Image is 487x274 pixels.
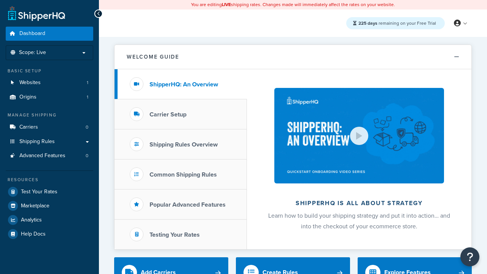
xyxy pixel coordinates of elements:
[6,76,93,90] a: Websites1
[358,20,436,27] span: remaining on your Free Trial
[6,213,93,227] a: Analytics
[6,120,93,134] li: Carriers
[150,111,186,118] h3: Carrier Setup
[6,199,93,213] a: Marketplace
[222,1,231,8] b: LIVE
[6,27,93,41] a: Dashboard
[19,139,55,145] span: Shipping Rules
[358,20,377,27] strong: 225 days
[6,68,93,74] div: Basic Setup
[19,153,65,159] span: Advanced Features
[87,80,88,86] span: 1
[21,203,49,209] span: Marketplace
[6,90,93,104] a: Origins1
[6,149,93,163] a: Advanced Features0
[19,124,38,131] span: Carriers
[6,90,93,104] li: Origins
[21,217,42,223] span: Analytics
[150,171,217,178] h3: Common Shipping Rules
[268,211,450,231] span: Learn how to build your shipping strategy and put it into action… and into the checkout of your e...
[274,88,444,183] img: ShipperHQ is all about strategy
[6,177,93,183] div: Resources
[460,247,479,266] button: Open Resource Center
[6,112,93,118] div: Manage Shipping
[19,30,45,37] span: Dashboard
[127,54,179,60] h2: Welcome Guide
[19,49,46,56] span: Scope: Live
[267,200,451,207] h2: ShipperHQ is all about strategy
[6,76,93,90] li: Websites
[86,124,88,131] span: 0
[21,189,57,195] span: Test Your Rates
[6,135,93,149] a: Shipping Rules
[19,94,37,100] span: Origins
[19,80,41,86] span: Websites
[6,120,93,134] a: Carriers0
[86,153,88,159] span: 0
[150,201,226,208] h3: Popular Advanced Features
[6,185,93,199] a: Test Your Rates
[150,81,218,88] h3: ShipperHQ: An Overview
[150,231,200,238] h3: Testing Your Rates
[150,141,218,148] h3: Shipping Rules Overview
[115,45,471,69] button: Welcome Guide
[21,231,46,237] span: Help Docs
[87,94,88,100] span: 1
[6,149,93,163] li: Advanced Features
[6,227,93,241] a: Help Docs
